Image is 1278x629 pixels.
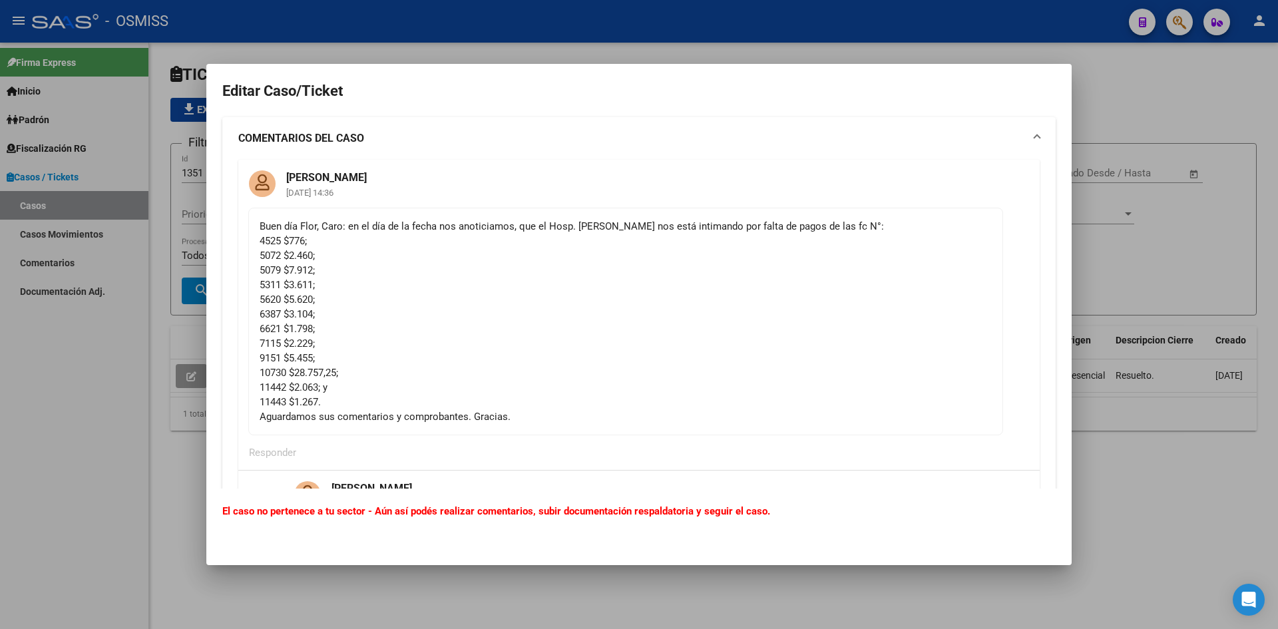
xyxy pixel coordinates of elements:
mat-card-subtitle: [DATE] 14:36 [276,188,377,197]
mat-card-title: [PERSON_NAME] [276,160,377,185]
div: Open Intercom Messenger [1233,584,1265,616]
span: Responder [249,447,296,459]
h2: Editar Caso/Ticket [222,79,1056,104]
b: El caso no pertenece a tu sector - Aún así podés realizar comentarios, subir documentación respal... [222,505,770,517]
mat-card-title: [PERSON_NAME] [321,471,423,496]
div: Buen día Flor, Caro: en el día de la fecha nos anoticiamos, que el Hosp. [PERSON_NAME] nos está i... [260,219,992,424]
strong: COMENTARIOS DEL CASO [238,130,364,146]
mat-expansion-panel-header: COMENTARIOS DEL CASO [222,117,1056,160]
button: Responder [249,441,296,465]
